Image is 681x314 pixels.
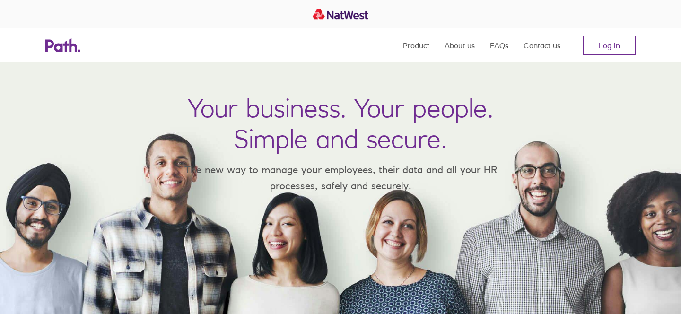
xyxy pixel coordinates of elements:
[490,28,508,62] a: FAQs
[188,93,493,154] h1: Your business. Your people. Simple and secure.
[403,28,429,62] a: Product
[524,28,560,62] a: Contact us
[583,36,636,55] a: Log in
[445,28,475,62] a: About us
[170,162,511,193] p: The new way to manage your employees, their data and all your HR processes, safely and securely.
